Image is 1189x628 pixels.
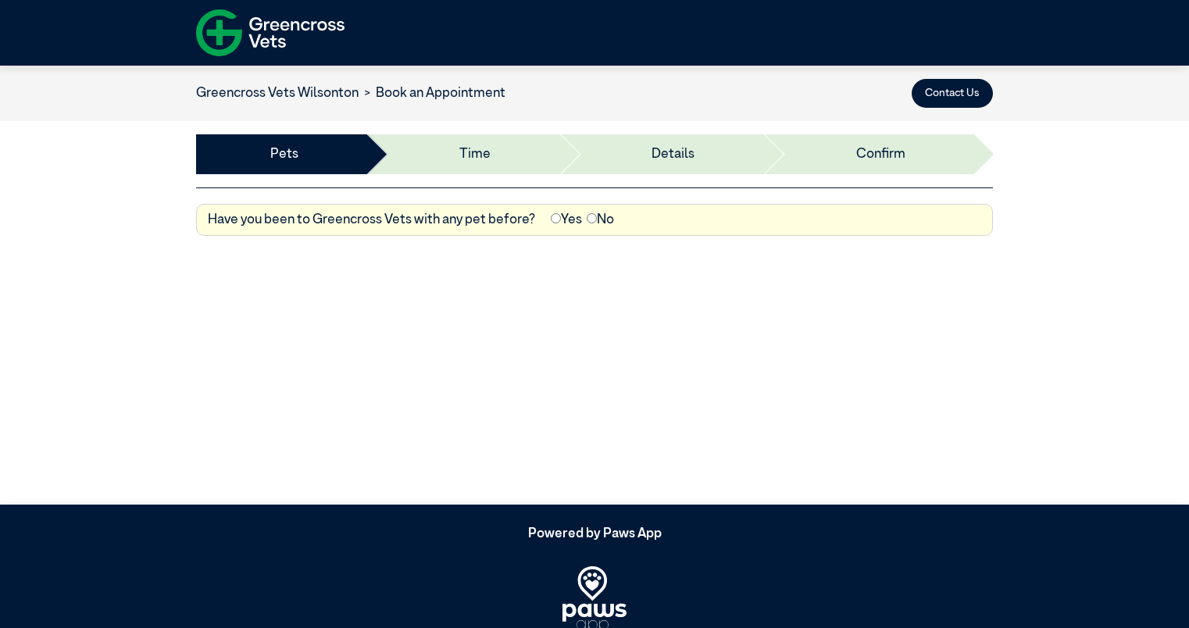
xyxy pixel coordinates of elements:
[551,213,561,223] input: Yes
[196,526,993,542] h5: Powered by Paws App
[270,145,298,165] a: Pets
[359,84,505,104] li: Book an Appointment
[912,79,993,108] button: Contact Us
[196,87,359,100] a: Greencross Vets Wilsonton
[587,213,597,223] input: No
[587,210,614,230] label: No
[551,210,582,230] label: Yes
[196,4,345,62] img: f-logo
[208,210,535,230] label: Have you been to Greencross Vets with any pet before?
[196,84,505,104] nav: breadcrumb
